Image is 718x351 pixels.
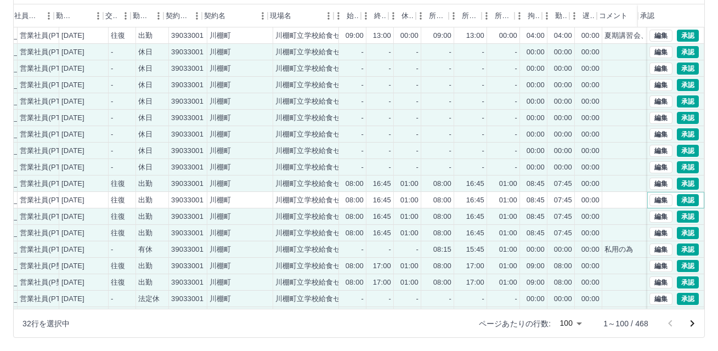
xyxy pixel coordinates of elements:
div: 00:00 [554,97,572,107]
div: 交通費 [103,4,131,27]
div: 営業社員(PT契約) [20,146,77,156]
div: - [449,162,451,173]
div: 始業 [333,4,361,27]
div: 社員区分 [14,4,41,27]
button: 編集 [649,227,672,239]
div: 川棚町立学校給食センター [275,31,362,41]
div: 00:00 [581,113,600,123]
div: 00:00 [581,31,600,41]
div: 川棚町立学校給食センター [275,80,362,90]
div: - [416,245,419,255]
div: 08:15 [433,245,451,255]
div: 休日 [138,113,152,123]
div: - [515,97,517,107]
div: 現場名 [270,4,291,27]
div: [DATE] [61,31,84,41]
div: 00:00 [400,31,419,41]
button: 編集 [649,161,672,173]
div: 08:00 [433,228,451,239]
div: 川棚町 [210,31,231,41]
div: 13:00 [466,31,484,41]
div: 出勤 [138,228,152,239]
div: 営業社員(PT契約) [20,31,77,41]
div: 休日 [138,80,152,90]
div: - [361,47,364,58]
div: 契約名 [204,4,225,27]
div: 00:00 [581,146,600,156]
div: 08:00 [433,212,451,222]
div: 社員区分 [12,4,54,27]
div: 川棚町立学校給食センター [275,228,362,239]
div: - [482,162,484,173]
div: 始業 [347,4,359,27]
div: 39033001 [171,146,203,156]
button: 承認 [677,79,699,91]
button: 編集 [649,145,672,157]
div: 勤務日 [54,4,103,27]
div: [DATE] [61,129,84,140]
button: 承認 [677,227,699,239]
div: 01:00 [400,179,419,189]
div: 07:45 [554,195,572,206]
div: 39033001 [171,31,203,41]
div: - [515,129,517,140]
div: [DATE] [61,47,84,58]
div: 所定休憩 [495,4,512,27]
div: 川棚町 [210,179,231,189]
div: 営業社員(PT契約) [20,195,77,206]
div: 営業社員(PT契約) [20,245,77,255]
div: - [111,47,113,58]
div: 川棚町 [210,113,231,123]
button: 編集 [649,260,672,272]
div: - [449,80,451,90]
div: - [111,162,113,173]
div: - [416,80,419,90]
div: 川棚町立学校給食センター [275,162,362,173]
div: 所定終業 [449,4,482,27]
div: 00:00 [527,80,545,90]
button: 編集 [649,276,672,288]
div: 39033001 [171,97,203,107]
div: 営業社員(PT契約) [20,113,77,123]
div: - [482,129,484,140]
div: - [515,80,517,90]
div: - [361,113,364,123]
div: 川棚町立学校給食センター [275,146,362,156]
div: 01:00 [400,195,419,206]
button: 編集 [649,128,672,140]
div: 01:00 [499,179,517,189]
div: 勤務区分 [133,4,150,27]
div: - [482,64,484,74]
div: [DATE] [61,179,84,189]
div: - [389,80,391,90]
div: 所定開始 [416,4,449,27]
div: 休日 [138,162,152,173]
div: [DATE] [61,195,84,206]
div: 16:45 [466,212,484,222]
div: 00:00 [527,129,545,140]
div: 川棚町 [210,228,231,239]
div: 08:45 [527,228,545,239]
div: 08:45 [527,179,545,189]
div: - [389,97,391,107]
div: 所定休憩 [482,4,515,27]
div: - [111,129,113,140]
div: - [361,146,364,156]
div: 01:00 [499,228,517,239]
div: - [389,162,391,173]
div: コメント [599,4,628,27]
div: 01:00 [400,228,419,239]
div: 39033001 [171,80,203,90]
button: 承認 [677,260,699,272]
div: 営業社員(PT契約) [20,64,77,74]
div: 00:00 [581,64,600,74]
div: 往復 [111,31,125,41]
div: 川棚町 [210,47,231,58]
div: 00:00 [581,80,600,90]
button: 承認 [677,276,699,288]
div: - [515,162,517,173]
div: 川棚町 [210,64,231,74]
div: 00:00 [527,97,545,107]
div: - [416,146,419,156]
button: 次のページへ [681,313,703,335]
